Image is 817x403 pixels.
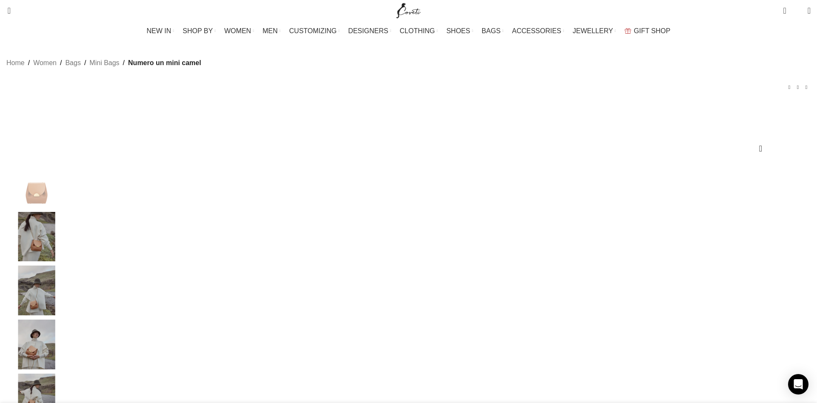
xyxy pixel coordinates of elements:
[573,27,613,35] span: JEWELLERY
[512,27,561,35] span: ACCESSORIES
[779,2,790,19] a: 0
[263,27,278,35] span: MEN
[128,57,201,69] span: Numero un mini camel
[147,23,174,40] a: NEW IN
[147,27,171,35] span: NEW IN
[65,57,80,69] a: Bags
[400,23,438,40] a: CLOTHING
[446,23,473,40] a: SHOES
[788,374,808,394] div: Open Intercom Messenger
[183,27,213,35] span: SHOP BY
[794,9,801,15] span: 0
[6,57,25,69] a: Home
[802,83,811,91] a: Next product
[793,2,801,19] div: My Wishlist
[784,4,790,11] span: 0
[348,27,388,35] span: DESIGNERS
[634,27,671,35] span: GIFT SHOP
[482,23,503,40] a: BAGS
[394,6,423,14] a: Site logo
[625,28,631,34] img: GiftBag
[446,27,470,35] span: SHOES
[183,23,216,40] a: SHOP BY
[6,57,201,69] nav: Breadcrumb
[11,266,63,315] img: Polene bags
[400,27,435,35] span: CLOTHING
[2,2,11,19] a: Search
[348,23,391,40] a: DESIGNERS
[2,23,815,40] div: Main navigation
[89,57,119,69] a: Mini Bags
[289,27,337,35] span: CUSTOMIZING
[785,83,794,91] a: Previous product
[482,27,500,35] span: BAGS
[289,23,340,40] a: CUSTOMIZING
[224,27,251,35] span: WOMEN
[11,212,63,262] img: Polene bag
[11,320,63,369] img: Polene Paris
[625,23,671,40] a: GIFT SHOP
[33,57,57,69] a: Women
[512,23,564,40] a: ACCESSORIES
[573,23,616,40] a: JEWELLERY
[224,23,254,40] a: WOMEN
[11,158,63,208] img: Polene
[263,23,280,40] a: MEN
